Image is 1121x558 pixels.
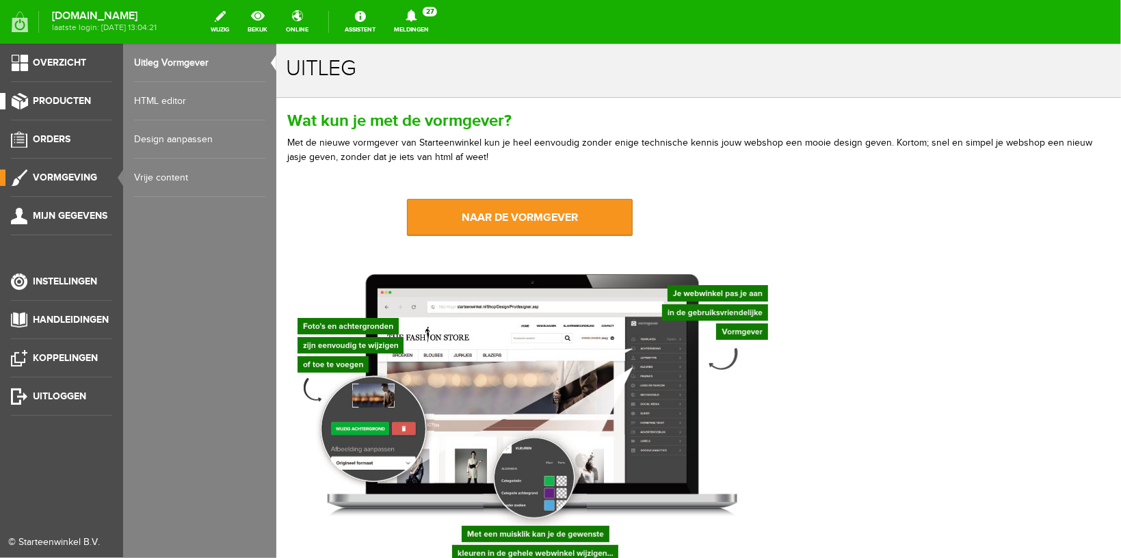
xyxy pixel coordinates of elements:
div: © Starteenwinkel B.V. [8,535,104,550]
span: Producten [33,95,91,107]
span: Koppelingen [33,352,98,364]
span: laatste login: [DATE] 13:04:21 [52,24,157,31]
a: naar de vormgever [131,155,356,192]
a: Design aanpassen [134,120,265,159]
a: wijzig [202,7,237,37]
span: Vormgeving [33,172,97,183]
span: Overzicht [33,57,86,68]
span: Orders [33,133,70,145]
a: Vrije content [134,159,265,197]
img: Uitleg [11,220,503,540]
a: Meldingen27 [386,7,437,37]
span: 27 [423,7,437,16]
h1: uitleg [10,13,835,37]
a: bekijk [239,7,276,37]
span: Handleidingen [33,314,109,325]
h2: Wat kun je met de vormgever? [11,69,834,85]
strong: [DOMAIN_NAME] [52,12,157,20]
p: Met de nieuwe vormgever van Starteenwinkel kun je heel eenvoudig zonder enige technische kennis j... [11,92,834,121]
a: Assistent [337,7,384,37]
a: HTML editor [134,82,265,120]
span: Instellingen [33,276,97,287]
span: Mijn gegevens [33,210,107,222]
span: Uitloggen [33,390,86,402]
a: online [278,7,317,37]
a: Uitleg Vormgever [134,44,265,82]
